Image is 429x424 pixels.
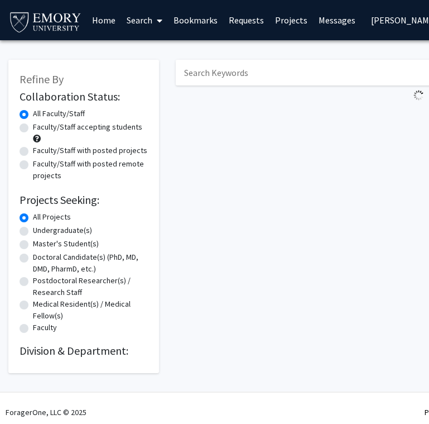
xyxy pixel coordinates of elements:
[33,322,57,334] label: Faculty
[121,1,168,40] a: Search
[86,1,121,40] a: Home
[409,85,428,105] img: Loading
[20,90,148,103] h2: Collaboration Status:
[33,121,142,133] label: Faculty/Staff accepting students
[269,1,313,40] a: Projects
[8,374,47,416] iframe: Chat
[33,251,148,275] label: Doctoral Candidate(s) (PhD, MD, DMD, PharmD, etc.)
[33,238,99,250] label: Master's Student(s)
[33,298,148,322] label: Medical Resident(s) / Medical Fellow(s)
[33,275,148,298] label: Postdoctoral Researcher(s) / Research Staff
[223,1,269,40] a: Requests
[168,1,223,40] a: Bookmarks
[33,225,92,236] label: Undergraduate(s)
[33,108,85,120] label: All Faculty/Staff
[20,344,148,358] h2: Division & Department:
[8,9,83,34] img: Emory University Logo
[313,1,361,40] a: Messages
[33,158,148,182] label: Faculty/Staff with posted remote projects
[20,72,64,86] span: Refine By
[33,145,147,156] label: Faculty/Staff with posted projects
[33,211,71,223] label: All Projects
[20,193,148,207] h2: Projects Seeking:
